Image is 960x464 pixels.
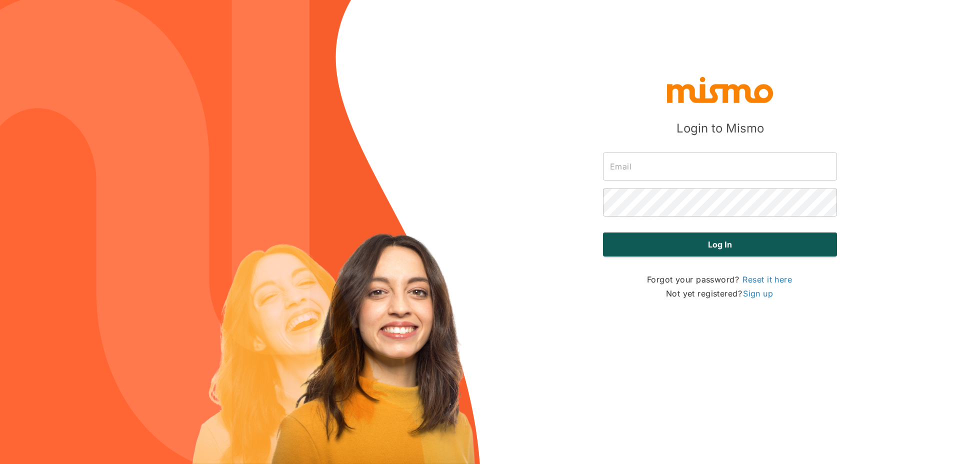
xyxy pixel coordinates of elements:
img: logo [665,74,775,104]
input: Email [603,152,837,180]
h5: Login to Mismo [676,120,764,136]
a: Sign up [742,287,774,299]
p: Forgot your password? [647,272,793,286]
a: Reset it here [741,273,793,285]
p: Not yet registered? [666,286,774,300]
button: Log in [603,232,837,256]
